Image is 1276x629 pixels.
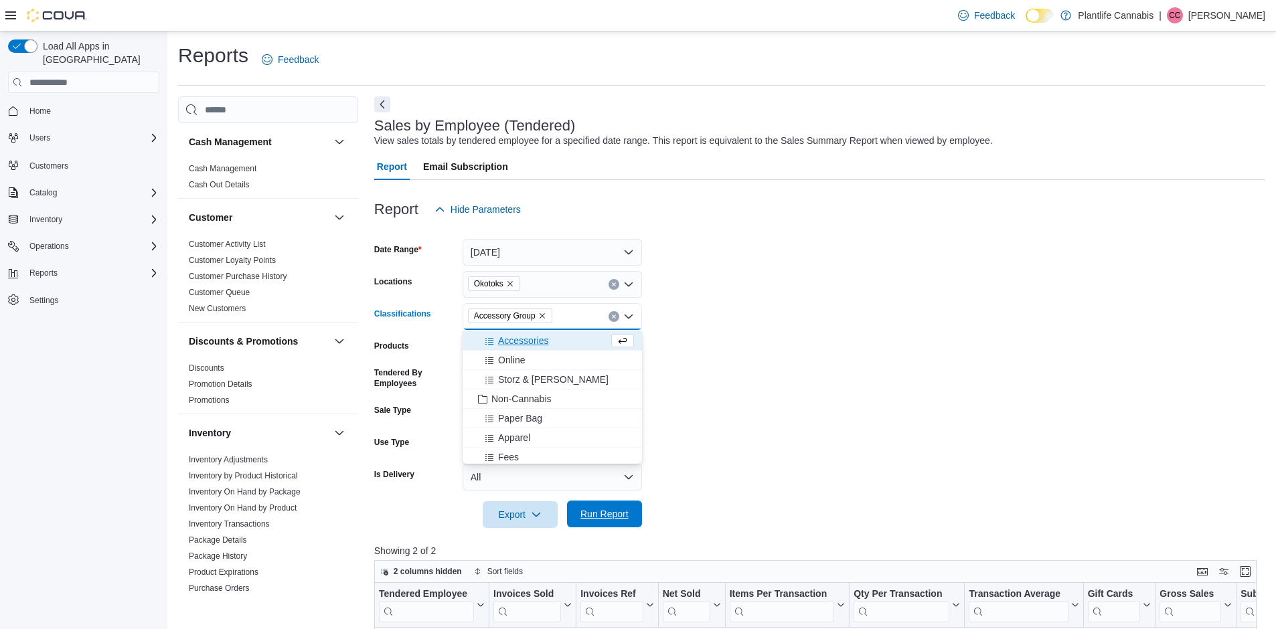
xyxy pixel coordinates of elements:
[189,272,287,281] a: Customer Purchase History
[1188,7,1265,23] p: [PERSON_NAME]
[189,256,276,265] a: Customer Loyalty Points
[189,455,268,464] a: Inventory Adjustments
[178,42,248,69] h1: Reports
[189,303,246,314] span: New Customers
[24,265,63,281] button: Reports
[24,292,159,308] span: Settings
[189,379,252,389] a: Promotion Details
[24,185,159,201] span: Catalog
[662,588,710,622] div: Net Sold
[3,210,165,229] button: Inventory
[1237,563,1253,579] button: Enter fullscreen
[189,583,250,593] a: Purchase Orders
[374,341,409,351] label: Products
[189,535,247,545] a: Package Details
[374,118,576,134] h3: Sales by Employee (Tendered)
[1160,588,1221,601] div: Gross Sales
[463,331,642,351] button: Accessories
[27,9,87,22] img: Cova
[189,567,258,577] span: Product Expirations
[189,486,301,497] span: Inventory On Hand by Package
[3,290,165,310] button: Settings
[189,288,250,297] a: Customer Queue
[3,264,165,282] button: Reports
[189,379,252,389] span: Promotion Details
[609,311,619,322] button: Clear input
[1194,563,1210,579] button: Keyboard shortcuts
[24,292,64,308] a: Settings
[374,469,414,480] label: Is Delivery
[379,588,485,622] button: Tendered Employee
[189,503,297,513] a: Inventory On Hand by Product
[463,464,642,490] button: All
[483,501,558,528] button: Export
[189,135,272,149] h3: Cash Management
[854,588,960,622] button: Qty Per Transaction
[189,163,256,174] span: Cash Management
[498,353,525,367] span: Online
[189,471,298,480] a: Inventory by Product Historical
[8,96,159,345] nav: Complex example
[854,588,949,622] div: Qty Per Transaction
[29,106,51,116] span: Home
[969,588,1068,622] div: Transaction Average
[256,46,324,73] a: Feedback
[498,431,530,444] span: Apparel
[189,487,301,497] a: Inventory On Hand by Package
[729,588,845,622] button: Items Per Transaction
[189,240,266,249] a: Customer Activity List
[609,279,619,290] button: Clear input
[374,276,412,287] label: Locations
[374,405,411,416] label: Sale Type
[278,53,319,66] span: Feedback
[37,39,159,66] span: Load All Apps in [GEOGRAPHIC_DATA]
[331,134,347,150] button: Cash Management
[474,309,536,323] span: Accessory Group
[189,255,276,266] span: Customer Loyalty Points
[29,214,62,225] span: Inventory
[331,209,347,226] button: Customer
[24,103,56,119] a: Home
[189,211,329,224] button: Customer
[189,519,270,529] a: Inventory Transactions
[580,507,629,521] span: Run Report
[189,395,230,406] span: Promotions
[189,535,247,545] span: Package Details
[24,211,159,228] span: Inventory
[1026,9,1054,23] input: Dark Mode
[375,563,467,579] button: 2 columns hidden
[374,96,390,112] button: Next
[498,334,548,347] span: Accessories
[974,9,1015,22] span: Feedback
[580,588,653,622] button: Invoices Ref
[493,588,572,622] button: Invoices Sold
[423,153,508,180] span: Email Subscription
[623,311,634,322] button: Close list of options
[487,566,523,577] span: Sort fields
[189,211,232,224] h3: Customer
[29,161,68,171] span: Customers
[1169,7,1180,23] span: CC
[729,588,834,622] div: Items Per Transaction
[377,153,407,180] span: Report
[189,335,329,348] button: Discounts & Promotions
[498,373,609,386] span: Storz & [PERSON_NAME]
[463,389,642,409] button: Non-Cannabis
[463,351,642,370] button: Online
[1216,563,1232,579] button: Display options
[374,308,431,319] label: Classifications
[374,134,993,148] div: View sales totals by tendered employee for a specified date range. This report is equivalent to t...
[3,128,165,147] button: Users
[379,588,474,601] div: Tendered Employee
[189,135,329,149] button: Cash Management
[24,238,159,254] span: Operations
[1087,588,1140,622] div: Gift Card Sales
[463,428,642,448] button: Apparel
[493,588,561,622] div: Invoices Sold
[3,155,165,175] button: Customers
[379,588,474,622] div: Tendered Employee
[189,164,256,173] a: Cash Management
[394,566,462,577] span: 2 columns hidden
[178,360,358,414] div: Discounts & Promotions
